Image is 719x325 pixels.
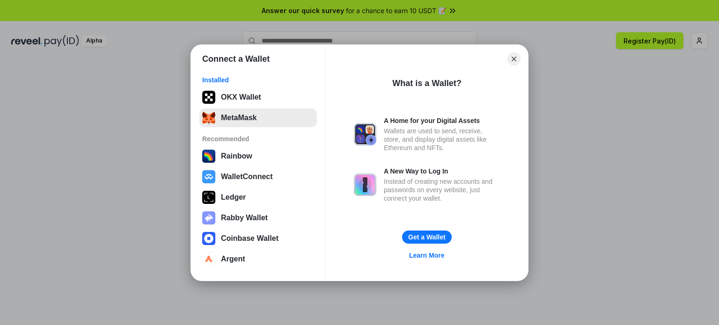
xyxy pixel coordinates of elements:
img: svg+xml,%3Csvg%20xmlns%3D%22http%3A%2F%2Fwww.w3.org%2F2000%2Fsvg%22%20fill%3D%22none%22%20viewBox... [202,211,215,224]
div: Get a Wallet [408,233,446,241]
button: Get a Wallet [402,231,452,244]
img: 5VZ71FV6L7PA3gg3tXrdQ+DgLhC+75Wq3no69P3MC0NFQpx2lL04Ql9gHK1bRDjsSBIvScBnDTk1WrlGIZBorIDEYJj+rhdgn... [202,91,215,104]
button: Coinbase Wallet [199,229,317,248]
div: Learn More [409,251,444,260]
button: Ledger [199,188,317,207]
img: svg+xml,%3Csvg%20xmlns%3D%22http%3A%2F%2Fwww.w3.org%2F2000%2Fsvg%22%20width%3D%2228%22%20height%3... [202,191,215,204]
img: svg+xml,%3Csvg%20width%3D%2228%22%20height%3D%2228%22%20viewBox%3D%220%200%2028%2028%22%20fill%3D... [202,253,215,266]
div: Argent [221,255,245,263]
div: Rabby Wallet [221,214,268,222]
button: Rainbow [199,147,317,166]
div: Wallets are used to send, receive, store, and display digital assets like Ethereum and NFTs. [384,127,500,152]
button: Argent [199,250,317,268]
div: Ledger [221,193,246,202]
div: Coinbase Wallet [221,234,279,243]
div: A Home for your Digital Assets [384,116,500,125]
button: Rabby Wallet [199,209,317,227]
div: Recommended [202,135,314,143]
a: Learn More [404,249,450,261]
button: MetaMask [199,108,317,127]
div: Instead of creating new accounts and passwords on every website, just connect your wallet. [384,177,500,202]
img: svg+xml,%3Csvg%20xmlns%3D%22http%3A%2F%2Fwww.w3.org%2F2000%2Fsvg%22%20fill%3D%22none%22%20viewBox... [354,173,376,196]
img: svg+xml,%3Csvg%20width%3D%2228%22%20height%3D%2228%22%20viewBox%3D%220%200%2028%2028%22%20fill%3D... [202,170,215,183]
button: Close [507,52,521,65]
div: WalletConnect [221,173,273,181]
img: svg+xml,%3Csvg%20width%3D%2228%22%20height%3D%2228%22%20viewBox%3D%220%200%2028%2028%22%20fill%3D... [202,232,215,245]
div: A New Way to Log In [384,167,500,175]
img: svg+xml,%3Csvg%20width%3D%22120%22%20height%3D%22120%22%20viewBox%3D%220%200%20120%20120%22%20fil... [202,150,215,163]
button: WalletConnect [199,167,317,186]
img: svg+xml;base64,PHN2ZyB3aWR0aD0iMzUiIGhlaWdodD0iMzQiIHZpZXdCb3g9IjAgMCAzNSAzNCIgZmlsbD0ibm9uZSIgeG... [202,111,215,124]
img: svg+xml,%3Csvg%20xmlns%3D%22http%3A%2F%2Fwww.w3.org%2F2000%2Fsvg%22%20fill%3D%22none%22%20viewBox... [354,123,376,145]
div: MetaMask [221,114,257,122]
h1: Connect a Wallet [202,53,270,65]
button: OKX Wallet [199,88,317,107]
div: Installed [202,76,314,84]
div: Rainbow [221,152,252,160]
div: OKX Wallet [221,93,261,101]
div: What is a Wallet? [392,78,461,89]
